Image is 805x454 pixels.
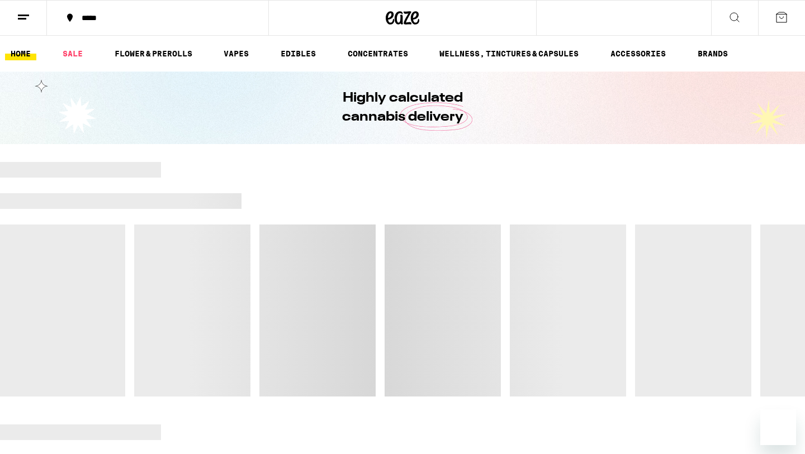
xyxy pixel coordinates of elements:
a: FLOWER & PREROLLS [109,47,198,60]
a: WELLNESS, TINCTURES & CAPSULES [434,47,584,60]
a: VAPES [218,47,254,60]
a: EDIBLES [275,47,321,60]
iframe: Button to launch messaging window [760,409,796,445]
a: CONCENTRATES [342,47,414,60]
a: HOME [5,47,36,60]
h1: Highly calculated cannabis delivery [310,89,495,127]
a: ACCESSORIES [605,47,671,60]
a: BRANDS [692,47,733,60]
a: SALE [57,47,88,60]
